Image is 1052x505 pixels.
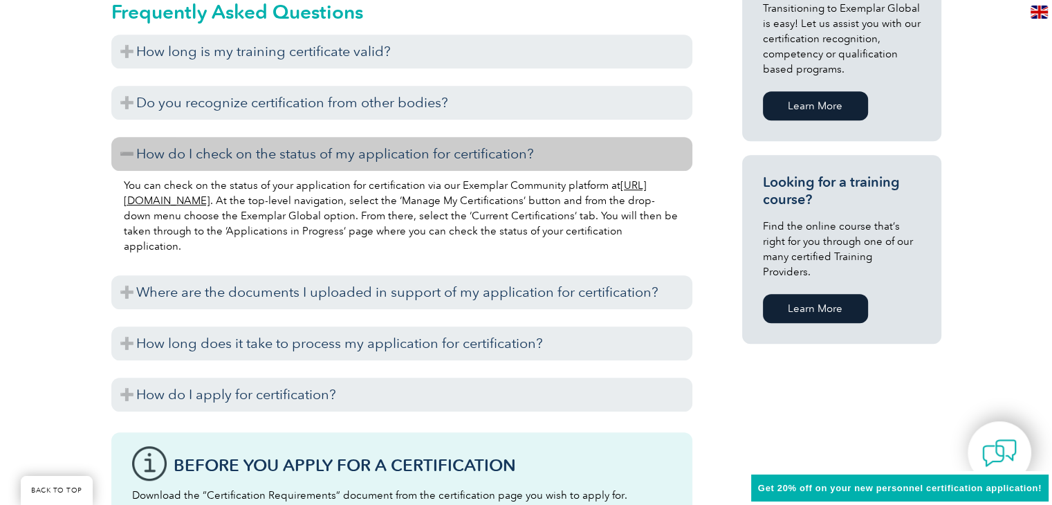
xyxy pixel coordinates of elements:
h3: How do I apply for certification? [111,378,692,412]
a: Learn More [763,294,868,323]
h3: How do I check on the status of my application for certification? [111,137,692,171]
img: en [1031,6,1048,19]
img: contact-chat.png [982,436,1017,470]
a: BACK TO TOP [21,476,93,505]
h3: Where are the documents I uploaded in support of my application for certification? [111,275,692,309]
h3: Do you recognize certification from other bodies? [111,86,692,120]
span: Get 20% off on your new personnel certification application! [758,483,1042,493]
h3: Looking for a training course? [763,174,921,208]
h3: How long is my training certificate valid? [111,35,692,68]
a: Learn More [763,91,868,120]
h2: Frequently Asked Questions [111,1,692,23]
p: You can check on the status of your application for certification via our Exemplar Community plat... [124,178,680,254]
h3: Before You Apply For a Certification [174,457,672,474]
p: Find the online course that’s right for you through one of our many certified Training Providers. [763,219,921,279]
p: Transitioning to Exemplar Global is easy! Let us assist you with our certification recognition, c... [763,1,921,77]
h3: How long does it take to process my application for certification? [111,327,692,360]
